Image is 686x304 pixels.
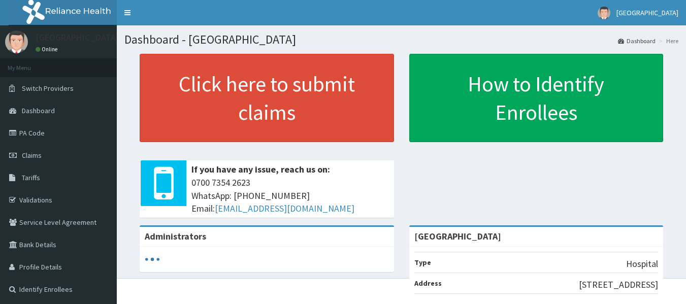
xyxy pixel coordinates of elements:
h1: Dashboard - [GEOGRAPHIC_DATA] [124,33,678,46]
strong: [GEOGRAPHIC_DATA] [414,230,501,242]
span: Claims [22,151,42,160]
b: Administrators [145,230,206,242]
span: Dashboard [22,106,55,115]
p: [GEOGRAPHIC_DATA] [36,33,119,42]
li: Here [657,37,678,45]
b: Address [414,279,442,288]
span: 0700 7354 2623 WhatsApp: [PHONE_NUMBER] Email: [191,176,389,215]
span: Tariffs [22,173,40,182]
p: [STREET_ADDRESS] [579,278,658,291]
p: Hospital [626,257,658,271]
img: User Image [5,30,28,53]
b: If you have any issue, reach us on: [191,163,330,175]
a: Dashboard [618,37,656,45]
span: Switch Providers [22,84,74,93]
a: [EMAIL_ADDRESS][DOMAIN_NAME] [215,202,354,214]
a: Online [36,46,60,53]
a: How to Identify Enrollees [409,54,664,142]
b: Type [414,258,431,267]
svg: audio-loading [145,252,160,267]
span: [GEOGRAPHIC_DATA] [616,8,678,17]
img: User Image [598,7,610,19]
a: Click here to submit claims [140,54,394,142]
